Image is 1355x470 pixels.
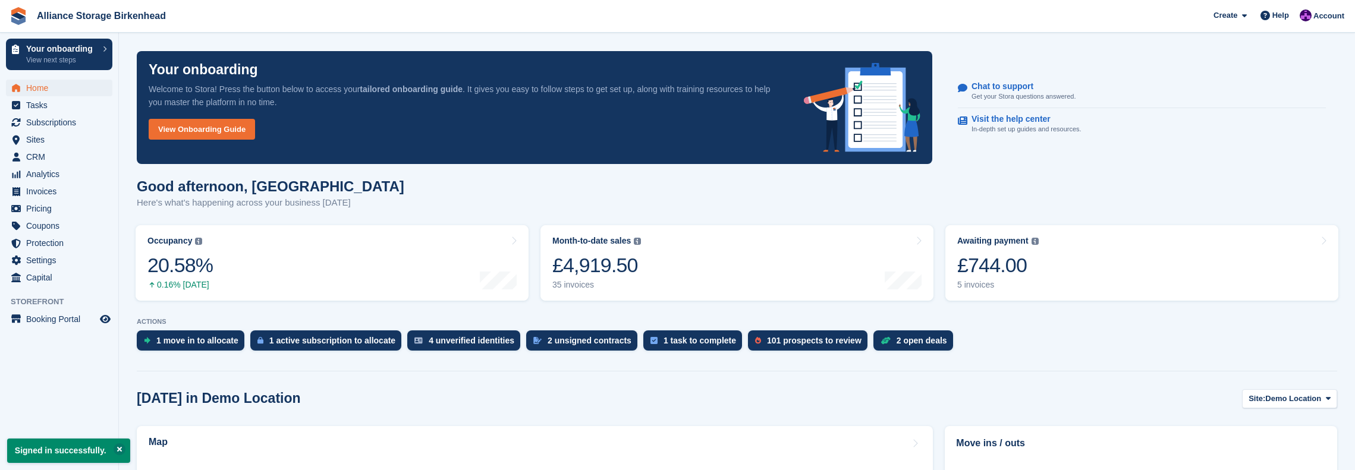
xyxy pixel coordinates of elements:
[634,238,641,245] img: icon-info-grey-7440780725fd019a000dd9b08b2336e03edf1995a4989e88bcd33f0948082b44.svg
[26,311,98,327] span: Booking Portal
[1313,10,1344,22] span: Account
[552,280,641,290] div: 35 invoices
[897,336,947,345] div: 2 open deals
[269,336,395,345] div: 1 active subscription to allocate
[533,337,542,344] img: contract_signature_icon-13c848040528278c33f63329250d36e43548de30e8caae1d1a13099fd9432cc5.svg
[26,235,98,251] span: Protection
[26,183,98,200] span: Invoices
[6,252,112,269] a: menu
[32,6,171,26] a: Alliance Storage Birkenhead
[98,312,112,326] a: Preview store
[407,330,526,357] a: 4 unverified identities
[26,45,97,53] p: Your onboarding
[1300,10,1312,21] img: Romilly Norton
[147,280,213,290] div: 0.16% [DATE]
[26,269,98,286] span: Capital
[972,114,1072,124] p: Visit the help center
[6,235,112,251] a: menu
[956,436,1326,450] h2: Move ins / outs
[26,217,98,234] span: Coupons
[250,330,407,357] a: 1 active subscription to allocate
[26,131,98,148] span: Sites
[6,183,112,200] a: menu
[156,336,238,345] div: 1 move in to allocate
[6,269,112,286] a: menu
[945,225,1338,301] a: Awaiting payment £744.00 5 invoices
[972,81,1066,92] p: Chat to support
[144,337,150,344] img: move_ins_to_allocate_icon-fdf77a2bb77ea45bf5b3d319d69a93e2d87916cf1d5bf7949dd705db3b84f3ca.svg
[26,114,98,131] span: Subscriptions
[664,336,736,345] div: 1 task to complete
[26,252,98,269] span: Settings
[26,80,98,96] span: Home
[873,330,959,357] a: 2 open deals
[137,390,301,406] h2: [DATE] in Demo Location
[26,97,98,113] span: Tasks
[429,336,514,345] div: 4 unverified identities
[257,336,263,344] img: active_subscription_to_allocate_icon-d502201f5373d7db506a760aba3b589e785aa758c864c3986d89f69b8ff3...
[1242,389,1337,409] button: Site: Demo Location
[972,92,1076,102] p: Get your Stora questions answered.
[6,200,112,217] a: menu
[6,39,112,70] a: Your onboarding View next steps
[147,236,192,246] div: Occupancy
[958,75,1326,108] a: Chat to support Get your Stora questions answered.
[552,236,631,246] div: Month-to-date sales
[804,63,920,152] img: onboarding-info-6c161a55d2c0e0a8cae90662b2fe09162a5109e8cc188191df67fb4f79e88e88.svg
[195,238,202,245] img: icon-info-grey-7440780725fd019a000dd9b08b2336e03edf1995a4989e88bcd33f0948082b44.svg
[957,280,1039,290] div: 5 invoices
[137,318,1337,326] p: ACTIONS
[6,311,112,327] a: menu
[137,330,250,357] a: 1 move in to allocate
[26,166,98,182] span: Analytics
[6,97,112,113] a: menu
[650,337,658,344] img: task-75834270c22a3079a89374b754ae025e5fb1db73e45f91037f5363f120a921f8.svg
[6,80,112,96] a: menu
[540,225,933,301] a: Month-to-date sales £4,919.50 35 invoices
[149,437,168,447] h2: Map
[957,236,1029,246] div: Awaiting payment
[360,84,463,94] strong: tailored onboarding guide
[1265,393,1321,405] span: Demo Location
[748,330,873,357] a: 101 prospects to review
[767,336,862,345] div: 101 prospects to review
[957,253,1039,277] div: £744.00
[6,149,112,165] a: menu
[1213,10,1237,21] span: Create
[643,330,748,357] a: 1 task to complete
[147,253,213,277] div: 20.58%
[10,7,27,25] img: stora-icon-8386f47178a22dfd0bd8f6a31ec36ba5ce8667c1dd55bd0f319d3a0aa187defe.svg
[26,200,98,217] span: Pricing
[26,149,98,165] span: CRM
[149,83,785,109] p: Welcome to Stora! Press the button below to access your . It gives you easy to follow steps to ge...
[548,336,631,345] div: 2 unsigned contracts
[26,55,97,65] p: View next steps
[755,337,761,344] img: prospect-51fa495bee0391a8d652442698ab0144808aea92771e9ea1ae160a38d050c398.svg
[1249,393,1265,405] span: Site:
[1272,10,1289,21] span: Help
[137,178,404,194] h1: Good afternoon, [GEOGRAPHIC_DATA]
[552,253,641,277] div: £4,919.50
[6,131,112,148] a: menu
[149,119,255,140] a: View Onboarding Guide
[6,166,112,182] a: menu
[881,336,891,345] img: deal-1b604bf984904fb50ccaf53a9ad4b4a5d6e5aea283cecdc64d6e3604feb123c2.svg
[11,296,118,308] span: Storefront
[6,114,112,131] a: menu
[414,337,423,344] img: verify_identity-adf6edd0f0f0b5bbfe63781bf79b02c33cf7c696d77639b501bdc392416b5a36.svg
[136,225,529,301] a: Occupancy 20.58% 0.16% [DATE]
[1032,238,1039,245] img: icon-info-grey-7440780725fd019a000dd9b08b2336e03edf1995a4989e88bcd33f0948082b44.svg
[137,196,404,210] p: Here's what's happening across your business [DATE]
[7,439,130,463] p: Signed in successfully.
[526,330,643,357] a: 2 unsigned contracts
[6,217,112,234] a: menu
[149,63,258,77] p: Your onboarding
[958,108,1326,140] a: Visit the help center In-depth set up guides and resources.
[972,124,1082,134] p: In-depth set up guides and resources.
